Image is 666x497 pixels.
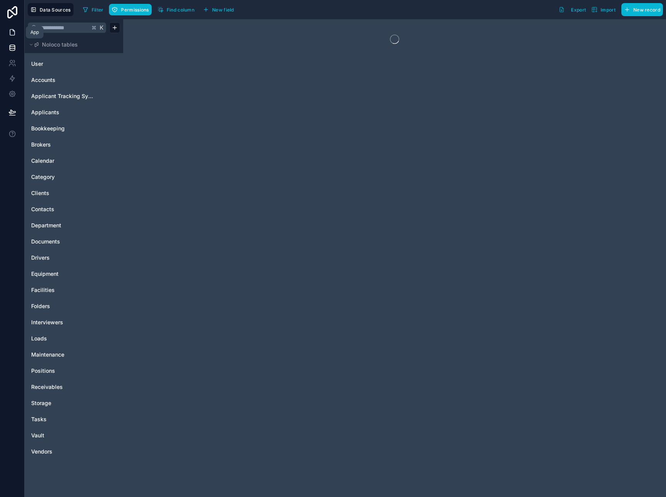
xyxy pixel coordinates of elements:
div: Accounts [28,74,120,86]
span: Folders [31,302,50,310]
span: Filter [92,7,104,13]
div: Drivers [28,252,120,264]
span: Drivers [31,254,50,262]
a: Applicant Tracking System [31,92,94,100]
button: Data Sources [28,3,74,16]
span: Contacts [31,205,54,213]
a: Department [31,222,94,229]
a: Maintenance [31,351,94,359]
a: Facilities [31,286,94,294]
a: Brokers [31,141,94,148]
span: Noloco tables [42,41,78,48]
div: Vault [28,429,120,442]
span: Accounts [31,76,55,84]
a: Positions [31,367,94,375]
span: Clients [31,189,49,197]
a: Equipment [31,270,94,278]
a: Contacts [31,205,94,213]
div: Calendar [28,155,120,167]
span: New record [633,7,660,13]
a: Loads [31,335,94,342]
span: Bookkeeping [31,125,65,132]
div: Category [28,171,120,183]
span: Tasks [31,415,47,423]
div: Contacts [28,203,120,215]
span: Department [31,222,61,229]
a: Vault [31,432,94,439]
div: Equipment [28,268,120,280]
button: Find column [155,4,197,15]
a: New record [618,3,663,16]
span: Export [571,7,586,13]
span: Calendar [31,157,54,165]
span: Vendors [31,448,52,455]
div: Applicants [28,106,120,118]
span: Facilities [31,286,55,294]
div: User [28,58,120,70]
span: Category [31,173,55,181]
div: Facilities [28,284,120,296]
div: Folders [28,300,120,312]
a: Accounts [31,76,94,84]
a: Vendors [31,448,94,455]
div: Interviewers [28,316,120,329]
span: Equipment [31,270,59,278]
a: Storage [31,399,94,407]
a: Permissions [109,4,154,15]
a: Applicants [31,108,94,116]
div: Vendors [28,445,120,458]
button: New field [200,4,237,15]
span: Receivables [31,383,63,391]
span: Brokers [31,141,51,148]
a: Folders [31,302,94,310]
span: Loads [31,335,47,342]
span: Data Sources [40,7,71,13]
a: Documents [31,238,94,245]
div: Department [28,219,120,232]
span: New field [212,7,234,13]
button: Filter [80,4,106,15]
div: Tasks [28,413,120,425]
div: Loads [28,332,120,345]
a: Drivers [31,254,94,262]
div: Maintenance [28,349,120,361]
div: Bookkeeping [28,122,120,135]
span: Storage [31,399,51,407]
div: Brokers [28,138,120,151]
button: Export [556,3,589,16]
a: Receivables [31,383,94,391]
div: Applicant Tracking System [28,90,120,102]
button: Import [589,3,618,16]
span: Find column [167,7,194,13]
a: Calendar [31,157,94,165]
div: Clients [28,187,120,199]
div: Documents [28,235,120,248]
a: Interviewers [31,319,94,326]
button: New record [621,3,663,16]
span: Interviewers [31,319,63,326]
a: User [31,60,94,68]
a: Category [31,173,94,181]
div: Storage [28,397,120,409]
span: Applicants [31,108,59,116]
button: Noloco tables [28,39,115,50]
span: Import [601,7,616,13]
button: Permissions [109,4,151,15]
span: Vault [31,432,44,439]
span: Positions [31,367,55,375]
div: App [30,29,39,35]
span: Permissions [121,7,149,13]
div: Positions [28,365,120,377]
a: Bookkeeping [31,125,94,132]
span: Maintenance [31,351,64,359]
a: Clients [31,189,94,197]
a: Tasks [31,415,94,423]
span: K [99,25,104,30]
div: Receivables [28,381,120,393]
span: Documents [31,238,60,245]
span: User [31,60,43,68]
